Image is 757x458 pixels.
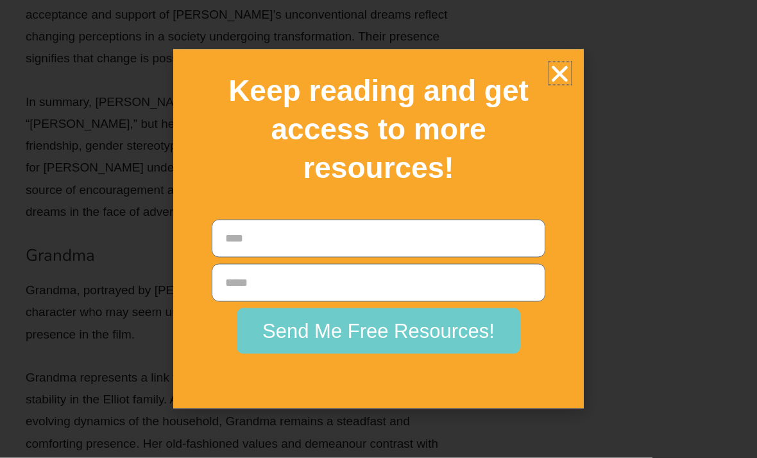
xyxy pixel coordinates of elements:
[549,62,571,85] a: Close
[212,220,545,360] form: New Form
[262,321,495,341] span: Send Me Free Resources!
[237,308,520,354] button: Send Me Free Resources!
[537,313,757,458] iframe: Chat Widget
[196,72,561,187] h2: Keep reading and get access to more resources!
